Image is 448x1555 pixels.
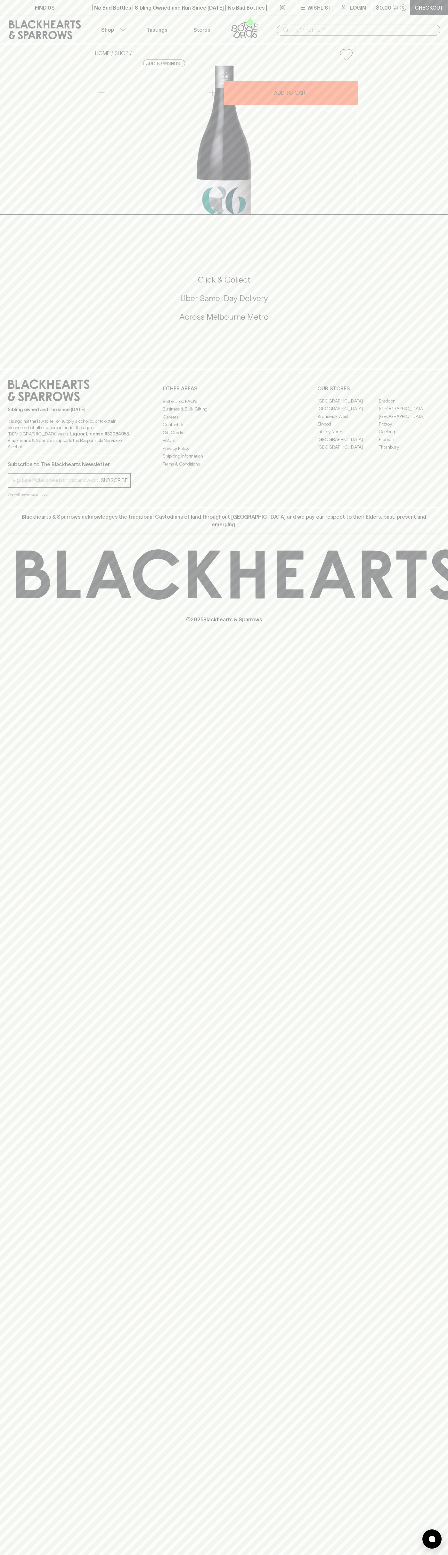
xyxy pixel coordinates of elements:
strong: Liquor License #32064953 [70,431,129,436]
a: Tastings [134,15,179,44]
h5: Uber Same-Day Delivery [8,293,440,304]
a: Privacy Policy [163,444,286,452]
button: Add to wishlist [143,60,185,67]
p: We will never spam you [8,491,131,498]
a: SHOP [115,50,128,56]
p: Blackhearts & Sparrows acknowledges the traditional Custodians of land throughout [GEOGRAPHIC_DAT... [12,513,436,528]
a: Thornbury [379,443,440,451]
a: [GEOGRAPHIC_DATA] [317,443,379,451]
a: [GEOGRAPHIC_DATA] [379,413,440,420]
p: FIND US [35,4,55,12]
p: Tastings [147,26,167,34]
a: Bottle Drop FAQ's [163,397,286,405]
img: 41482.png [90,66,358,214]
a: Braddon [379,397,440,405]
h5: Click & Collect [8,275,440,285]
a: Business & Bulk Gifting [163,405,286,413]
a: [GEOGRAPHIC_DATA] [317,436,379,443]
p: 0 [402,6,404,9]
input: e.g. jane@blackheartsandsparrows.com.au [13,475,98,485]
a: Elwood [317,420,379,428]
a: Careers [163,413,286,421]
a: Stores [179,15,224,44]
a: HOME [95,50,110,56]
p: OUR STORES [317,385,440,392]
div: Call to action block [8,249,440,356]
a: Fitzroy [379,420,440,428]
p: Checkout [415,4,444,12]
a: Brunswick West [317,413,379,420]
a: Prahran [379,436,440,443]
p: Shop [101,26,114,34]
button: Add to wishlist [338,47,355,63]
p: Sibling owned and run since [DATE] [8,406,131,413]
img: bubble-icon [429,1536,435,1542]
p: It is against the law to sell or supply alcohol to, or to obtain alcohol on behalf of a person un... [8,418,131,450]
p: Subscribe to The Blackhearts Newsletter [8,460,131,468]
p: OTHER AREAS [163,385,286,392]
a: Contact Us [163,421,286,429]
a: Geelong [379,428,440,436]
p: SUBSCRIBE [101,476,128,484]
h5: Across Melbourne Metro [8,312,440,322]
a: Shipping Information [163,452,286,460]
a: [GEOGRAPHIC_DATA] [379,405,440,413]
a: [GEOGRAPHIC_DATA] [317,405,379,413]
button: Shop [90,15,135,44]
a: FAQ's [163,437,286,444]
p: ADD TO CART [274,89,308,97]
a: Fitzroy North [317,428,379,436]
p: Wishlist [307,4,332,12]
a: Terms & Conditions [163,460,286,468]
p: $0.00 [376,4,391,12]
button: SUBSCRIBE [98,474,130,487]
a: [GEOGRAPHIC_DATA] [317,397,379,405]
input: Try "Pinot noir" [292,25,435,35]
a: Gift Cards [163,429,286,436]
p: Login [350,4,366,12]
button: ADD TO CART [224,81,358,105]
p: Stores [193,26,210,34]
